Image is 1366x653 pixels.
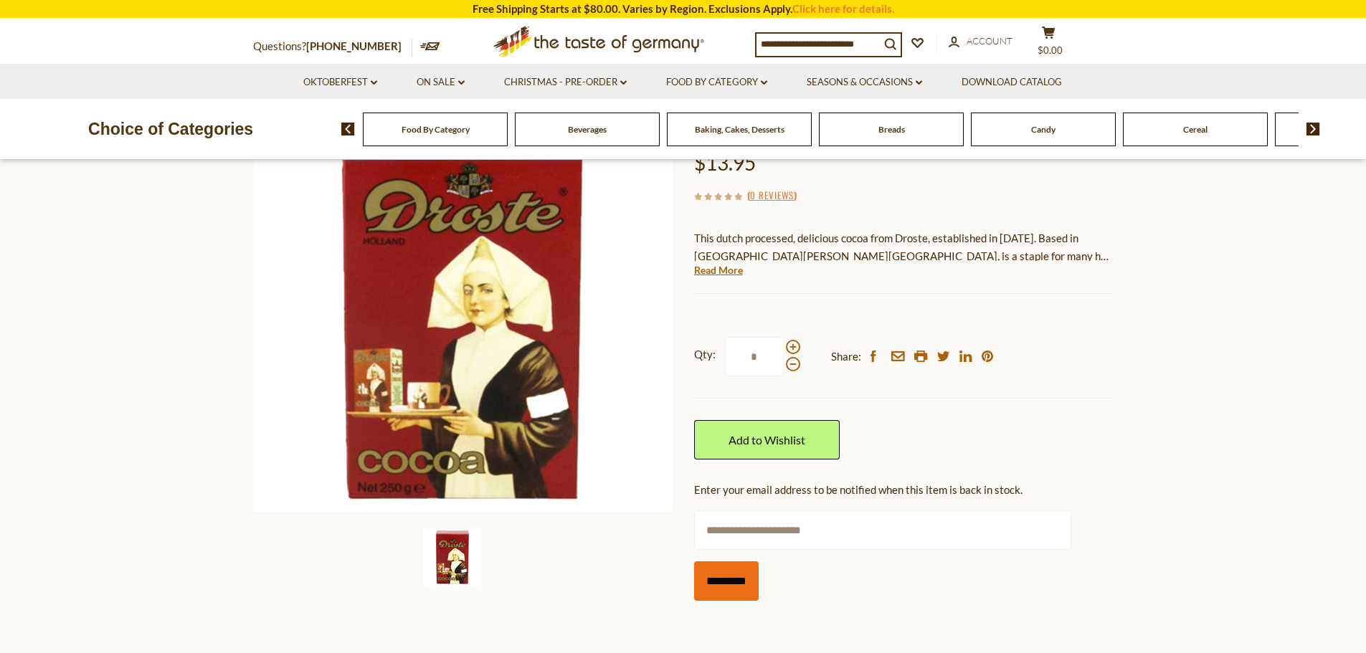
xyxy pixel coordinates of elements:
[694,345,716,363] strong: Qty:
[949,34,1012,49] a: Account
[962,75,1062,90] a: Download Catalog
[424,528,481,586] img: Droste Original Dutch Cocoa Powder, 8.8 oz
[402,124,470,135] a: Food By Category
[694,481,1114,499] div: Enter your email address to be notified when this item is back in stock.
[694,420,840,459] a: Add to Wishlist
[417,75,465,90] a: On Sale
[694,151,756,175] span: $13.95
[666,75,767,90] a: Food By Category
[725,337,784,376] input: Qty:
[967,35,1012,47] span: Account
[1306,123,1320,135] img: next arrow
[1183,124,1208,135] a: Cereal
[303,75,377,90] a: Oktoberfest
[306,39,402,52] a: [PHONE_NUMBER]
[695,124,784,135] a: Baking, Cakes, Desserts
[694,229,1114,265] p: This dutch processed, delicious cocoa from Droste, established in [DATE]. Based in [GEOGRAPHIC_DA...
[878,124,905,135] a: Breads
[792,2,894,15] a: Click here for details.
[1028,26,1071,62] button: $0.00
[807,75,922,90] a: Seasons & Occasions
[253,37,412,56] p: Questions?
[341,123,355,135] img: previous arrow
[831,348,861,366] span: Share:
[253,92,673,512] img: Droste Original Dutch Cocoa Powder, 8.8 oz
[694,263,743,277] a: Read More
[504,75,627,90] a: Christmas - PRE-ORDER
[747,188,797,202] span: ( )
[568,124,607,135] a: Beverages
[750,188,794,204] a: 0 Reviews
[1038,44,1063,56] span: $0.00
[1031,124,1056,135] a: Candy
